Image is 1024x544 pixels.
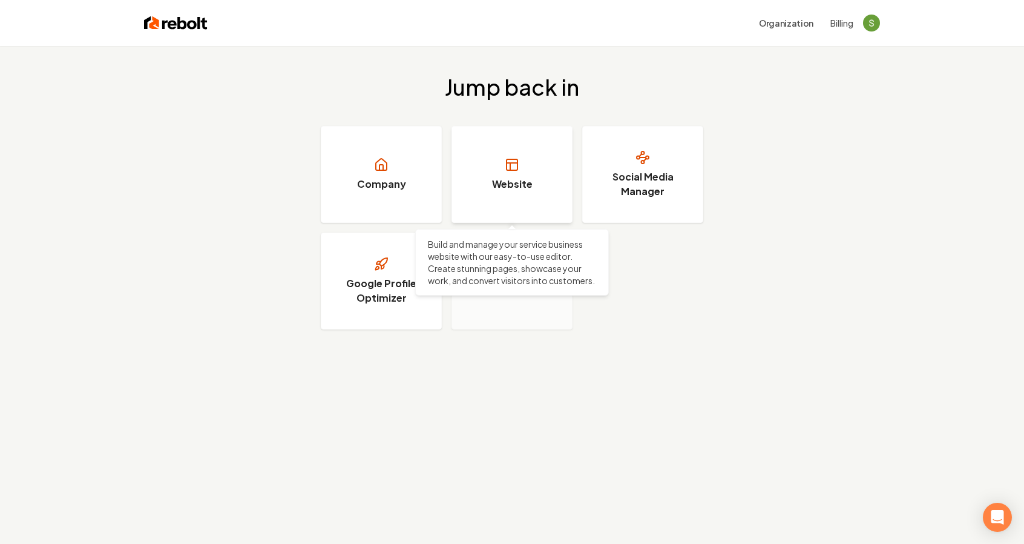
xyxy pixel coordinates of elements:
[597,170,688,199] h3: Social Media Manager
[863,15,880,32] button: Open user button
[582,126,703,223] a: Social Media Manager
[983,503,1012,532] div: Open Intercom Messenger
[357,177,406,191] h3: Company
[451,126,573,223] a: Website
[321,126,442,223] a: Company
[336,276,427,305] h3: Google Profile Optimizer
[445,75,579,99] h2: Jump back in
[492,177,533,191] h3: Website
[752,12,821,34] button: Organization
[428,238,596,287] p: Build and manage your service business website with our easy-to-use editor. Create stunning pages...
[863,15,880,32] img: Sales Champion
[830,17,853,29] button: Billing
[321,233,442,330] a: Google Profile Optimizer
[144,15,208,32] img: Rebolt Logo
